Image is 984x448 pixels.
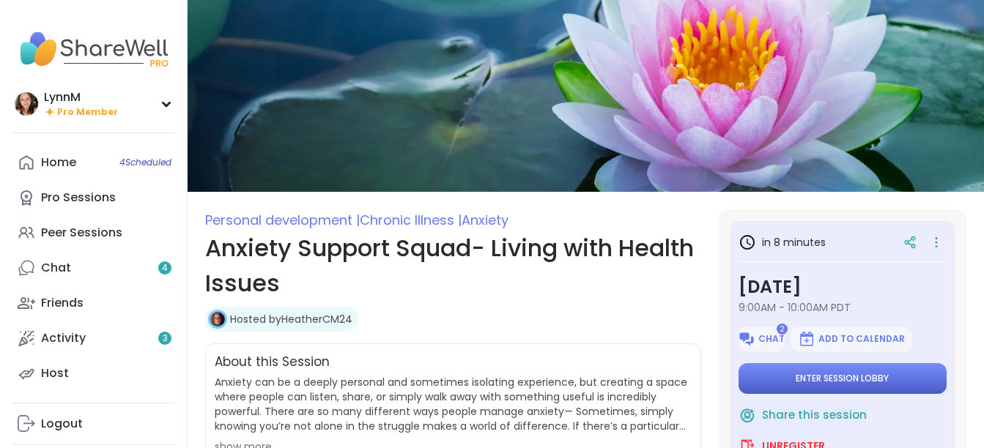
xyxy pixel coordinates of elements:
button: Chat [739,326,785,351]
span: Add to Calendar [818,333,905,345]
a: Activity3 [12,321,175,356]
span: Anxiety [462,211,508,229]
div: Friends [41,295,84,311]
span: 4 [162,262,168,275]
button: Enter session lobby [739,363,947,394]
img: ShareWell Logomark [738,330,755,348]
a: Friends [12,285,175,321]
div: Chat [41,260,71,276]
div: Logout [41,416,83,432]
span: Chronic Illness | [360,211,462,229]
span: 9:00AM - 10:00AM PDT [739,300,947,315]
span: 2 [777,324,788,335]
img: LynnM [15,92,38,116]
div: Host [41,365,69,381]
img: ShareWell Logomark [739,406,756,424]
span: Personal development | [205,211,360,229]
img: ShareWell Logomark [798,330,815,348]
img: ShareWell Nav Logo [12,23,175,75]
span: 4 Scheduled [119,157,171,168]
img: HeatherCM24 [210,312,225,326]
div: Pro Sessions [41,190,116,206]
div: Activity [41,330,86,346]
a: Chat4 [12,250,175,285]
h1: Anxiety Support Squad- Living with Health Issues [205,231,701,301]
div: LynnM [44,89,118,105]
a: Logout [12,406,175,441]
span: Share this session [762,407,867,424]
a: Home4Scheduled [12,145,175,180]
span: 3 [163,332,168,345]
a: Peer Sessions [12,215,175,250]
a: Hosted byHeatherCM24 [230,312,352,326]
h3: in 8 minutes [739,234,826,251]
button: Add to Calendar [791,326,912,351]
h2: About this Session [215,353,330,372]
button: Share this session [739,400,867,430]
span: Chat [758,333,785,345]
div: Peer Sessions [41,225,122,241]
div: Home [41,154,76,171]
a: Pro Sessions [12,180,175,215]
h3: [DATE] [739,274,947,300]
span: Enter session lobby [796,373,889,384]
span: Anxiety can be a deeply personal and sometimes isolating experience, but creating a space where p... [215,375,692,433]
span: Pro Member [57,106,118,119]
a: Host [12,356,175,391]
